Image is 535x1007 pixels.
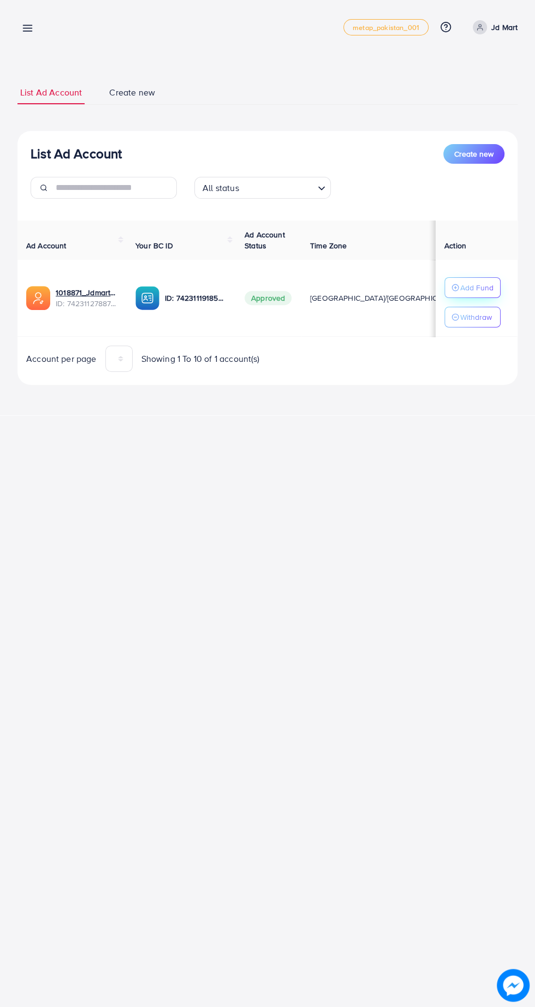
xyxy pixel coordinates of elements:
span: Action [444,240,466,251]
div: Search for option [194,177,331,199]
span: Account per page [26,353,97,365]
div: <span class='underline'>1018871_Jdmart_1728328132431</span></br>7423112788702167057 [56,287,118,309]
p: Jd Mart [491,21,518,34]
img: ic-ba-acc.ded83a64.svg [135,286,159,310]
button: Withdraw [444,307,501,327]
span: Showing 1 To 10 of 1 account(s) [141,353,260,365]
p: ID: 7423111918581366785 [165,291,227,305]
span: metap_pakistan_001 [353,24,419,31]
img: ic-ads-acc.e4c84228.svg [26,286,50,310]
button: Add Fund [444,277,501,298]
span: All status [200,180,241,196]
h3: List Ad Account [31,146,122,162]
span: Your BC ID [135,240,173,251]
span: List Ad Account [20,86,82,99]
p: Add Fund [460,281,494,294]
span: ID: 7423112788702167057 [56,298,118,309]
a: metap_pakistan_001 [343,19,429,35]
span: Approved [245,291,292,305]
span: Create new [454,148,494,159]
span: [GEOGRAPHIC_DATA]/[GEOGRAPHIC_DATA] [310,293,462,303]
a: 1018871_Jdmart_1728328132431 [56,287,118,298]
input: Search for option [242,178,313,196]
a: Jd Mart [468,20,518,34]
span: Ad Account [26,240,67,251]
button: Create new [443,144,504,164]
img: image [497,969,530,1002]
span: Time Zone [310,240,347,251]
p: Withdraw [460,311,492,324]
span: Create new [109,86,155,99]
span: Ad Account Status [245,229,285,251]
